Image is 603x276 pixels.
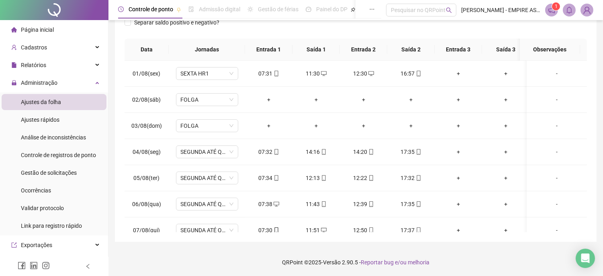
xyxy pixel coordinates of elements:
[273,227,279,233] span: mobile
[11,27,17,33] span: home
[251,69,286,78] div: 07:31
[251,121,286,130] div: +
[133,227,160,233] span: 07/08(qui)
[306,6,311,12] span: dashboard
[258,6,298,12] span: Gestão de férias
[346,174,381,182] div: 12:22
[299,69,333,78] div: 11:30
[387,39,435,61] th: Saída 2
[346,147,381,156] div: 14:20
[441,121,476,130] div: +
[368,227,374,233] span: mobile
[181,67,233,80] span: SEXTA HR1
[441,147,476,156] div: +
[533,95,581,104] div: -
[21,62,46,68] span: Relatórios
[181,224,233,236] span: SEGUNDA ATÉ QUINTA HR1
[394,69,428,78] div: 16:57
[292,39,340,61] th: Saída 1
[181,198,233,210] span: SEGUNDA ATÉ QUINTA HR1
[129,6,173,12] span: Controle de ponto
[133,96,161,103] span: 02/08(sáb)
[346,200,381,209] div: 12:39
[576,249,595,268] div: Open Intercom Messenger
[134,175,160,181] span: 05/08(ter)
[169,39,245,61] th: Jornadas
[548,6,555,14] span: notification
[273,71,279,76] span: mobile
[30,262,38,270] span: linkedin
[369,6,375,12] span: ellipsis
[132,201,161,207] span: 06/08(qua)
[441,200,476,209] div: +
[441,174,476,182] div: +
[251,147,286,156] div: 07:32
[361,259,429,266] span: Reportar bug e/ou melhoria
[21,80,57,86] span: Administração
[21,134,86,141] span: Análise de inconsistências
[251,226,286,235] div: 07:30
[251,174,286,182] div: 07:34
[533,200,581,209] div: -
[125,39,169,61] th: Data
[489,69,523,78] div: +
[273,201,279,207] span: desktop
[21,27,54,33] span: Página inicial
[299,200,333,209] div: 11:43
[21,187,51,194] span: Ocorrências
[11,242,17,248] span: export
[482,39,529,61] th: Saída 3
[368,149,374,155] span: mobile
[346,95,381,104] div: +
[21,205,64,211] span: Validar protocolo
[21,152,96,158] span: Controle de registros de ponto
[21,99,61,105] span: Ajustes da folha
[21,223,82,229] span: Link para registro rápido
[247,6,253,12] span: sun
[131,18,223,27] span: Separar saldo positivo e negativo?
[552,2,560,10] sup: 1
[415,71,421,76] span: mobile
[320,175,327,181] span: mobile
[251,200,286,209] div: 07:38
[533,174,581,182] div: -
[415,227,421,233] span: mobile
[118,6,124,12] span: clock-circle
[42,262,50,270] span: instagram
[299,174,333,182] div: 12:13
[85,264,91,269] span: left
[441,226,476,235] div: +
[581,4,593,16] img: 25359
[11,45,17,50] span: user-add
[415,175,421,181] span: mobile
[441,95,476,104] div: +
[299,121,333,130] div: +
[11,80,17,86] span: lock
[176,7,181,12] span: pushpin
[415,149,421,155] span: mobile
[526,45,574,54] span: Observações
[435,39,482,61] th: Entrada 3
[320,227,327,233] span: desktop
[368,201,374,207] span: mobile
[340,39,387,61] th: Entrada 2
[394,121,428,130] div: +
[446,7,452,13] span: search
[18,262,26,270] span: facebook
[299,95,333,104] div: +
[368,71,374,76] span: desktop
[188,6,194,12] span: file-done
[299,226,333,235] div: 11:51
[21,242,52,248] span: Exportações
[181,172,233,184] span: SEGUNDA ATÉ QUINTA HR1
[346,226,381,235] div: 12:50
[245,39,292,61] th: Entrada 1
[181,120,233,132] span: FOLGA
[394,200,428,209] div: 17:35
[346,69,381,78] div: 12:30
[273,175,279,181] span: mobile
[346,121,381,130] div: +
[489,226,523,235] div: +
[489,121,523,130] div: +
[199,6,240,12] span: Admissão digital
